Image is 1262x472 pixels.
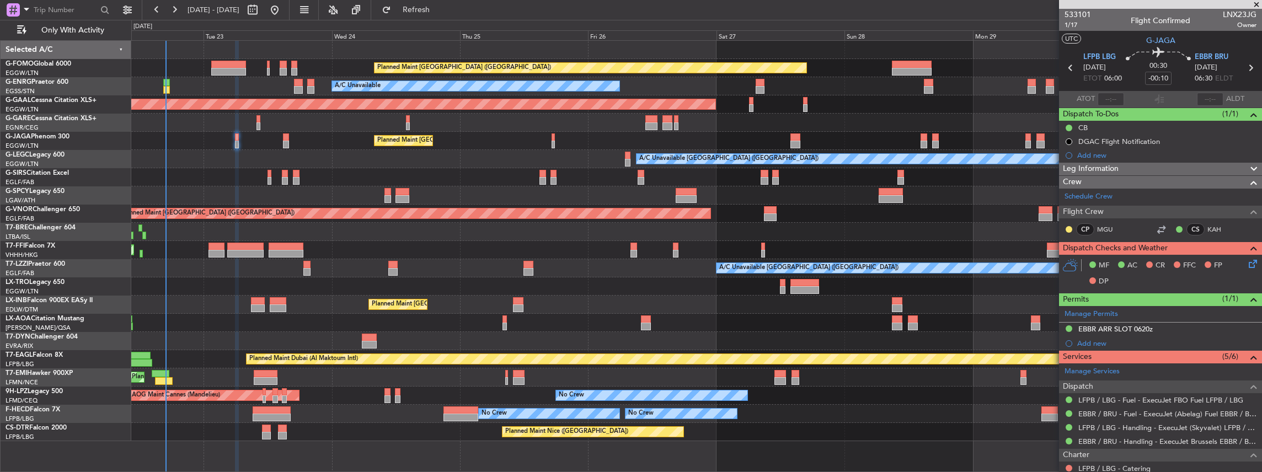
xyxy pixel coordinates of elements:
[6,305,38,314] a: EDLW/DTM
[1063,351,1092,363] span: Services
[1063,108,1119,121] span: Dispatch To-Dos
[1065,309,1118,320] a: Manage Permits
[6,388,63,395] a: 9H-LPZLegacy 500
[1099,276,1109,287] span: DP
[6,251,38,259] a: VHHH/HKG
[6,69,39,77] a: EGGW/LTN
[1065,20,1091,30] span: 1/17
[34,2,97,18] input: Trip Number
[1078,395,1243,405] a: LFPB / LBG - Fuel - ExecuJet FBO Fuel LFPB / LBG
[6,287,39,296] a: EGGW/LTN
[460,30,588,40] div: Thu 25
[6,334,30,340] span: T7-DYN
[1195,52,1228,63] span: EBBR BRU
[377,132,551,149] div: Planned Maint [GEOGRAPHIC_DATA] ([GEOGRAPHIC_DATA])
[1104,73,1122,84] span: 06:00
[1078,123,1088,132] div: CB
[6,224,76,231] a: T7-BREChallenger 604
[6,297,27,304] span: LX-INB
[6,115,97,122] a: G-GARECessna Citation XLS+
[716,30,844,40] div: Sat 27
[1078,423,1256,432] a: LFPB / LBG - Handling - ExecuJet (Skyvalet) LFPB / LBG
[1083,52,1116,63] span: LFPB LBG
[188,5,239,15] span: [DATE] - [DATE]
[1127,260,1137,271] span: AC
[6,214,34,223] a: EGLF/FAB
[1063,206,1104,218] span: Flight Crew
[1083,73,1101,84] span: ETOT
[6,324,71,332] a: [PERSON_NAME]/QSA
[6,178,34,186] a: EGLF/FAB
[1078,437,1256,446] a: EBBR / BRU - Handling - ExecuJet Brussels EBBR / BRU
[1222,293,1238,304] span: (1/1)
[6,378,38,387] a: LFMN/NCE
[6,206,33,213] span: G-VNOR
[505,423,628,440] div: Planned Maint Nice ([GEOGRAPHIC_DATA])
[377,60,551,76] div: Planned Maint [GEOGRAPHIC_DATA] ([GEOGRAPHIC_DATA])
[393,6,440,14] span: Refresh
[1186,223,1205,235] div: CS
[1083,62,1106,73] span: [DATE]
[6,261,28,267] span: T7-LZZI
[1063,449,1089,462] span: Charter
[639,151,819,167] div: A/C Unavailable [GEOGRAPHIC_DATA] ([GEOGRAPHIC_DATA])
[6,315,31,322] span: LX-AOA
[1215,73,1233,84] span: ELDT
[6,360,34,368] a: LFPB/LBG
[12,22,120,39] button: Only With Activity
[6,87,35,95] a: EGSS/STN
[1156,260,1165,271] span: CR
[1223,20,1256,30] span: Owner
[6,243,55,249] a: T7-FFIFalcon 7X
[6,170,69,176] a: G-SIRSCitation Excel
[6,105,39,114] a: EGGW/LTN
[1099,260,1109,271] span: MF
[1207,224,1232,234] a: KAH
[6,388,28,395] span: 9H-LPZ
[6,188,29,195] span: G-SPCY
[6,406,60,413] a: F-HECDFalcon 7X
[6,170,26,176] span: G-SIRS
[249,351,358,367] div: Planned Maint Dubai (Al Maktoum Intl)
[1062,34,1081,44] button: UTC
[6,133,31,140] span: G-JAGA
[6,425,29,431] span: CS-DTR
[6,160,39,168] a: EGGW/LTN
[1063,176,1082,189] span: Crew
[719,260,899,276] div: A/C Unavailable [GEOGRAPHIC_DATA] ([GEOGRAPHIC_DATA])
[132,369,237,385] div: Planned Maint [GEOGRAPHIC_DATA]
[6,97,31,104] span: G-GAAL
[6,243,25,249] span: T7-FFI
[121,205,295,222] div: Planned Maint [GEOGRAPHIC_DATA] ([GEOGRAPHIC_DATA])
[844,30,972,40] div: Sun 28
[6,261,65,267] a: T7-LZZIPraetor 600
[1098,93,1124,106] input: --:--
[6,269,34,277] a: EGLF/FAB
[628,405,654,422] div: No Crew
[204,30,331,40] div: Tue 23
[6,297,93,304] a: LX-INBFalcon 900EX EASy II
[6,342,33,350] a: EVRA/RIX
[1226,94,1244,105] span: ALDT
[1214,260,1222,271] span: FP
[6,97,97,104] a: G-GAALCessna Citation XLS+
[6,224,28,231] span: T7-BRE
[1077,339,1256,348] div: Add new
[6,79,68,85] a: G-ENRGPraetor 600
[1063,163,1119,175] span: Leg Information
[1076,223,1094,235] div: CP
[6,152,65,158] a: G-LEGCLegacy 600
[1146,35,1175,46] span: G-JAGA
[6,152,29,158] span: G-LEGC
[1097,224,1122,234] a: MGU
[1222,108,1238,120] span: (1/1)
[1077,151,1256,160] div: Add new
[1065,191,1113,202] a: Schedule Crew
[1063,380,1093,393] span: Dispatch
[588,30,716,40] div: Fri 26
[6,334,78,340] a: T7-DYNChallenger 604
[1078,324,1153,334] div: EBBR ARR SLOT 0620z
[377,1,443,19] button: Refresh
[1065,9,1091,20] span: 533101
[332,30,460,40] div: Wed 24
